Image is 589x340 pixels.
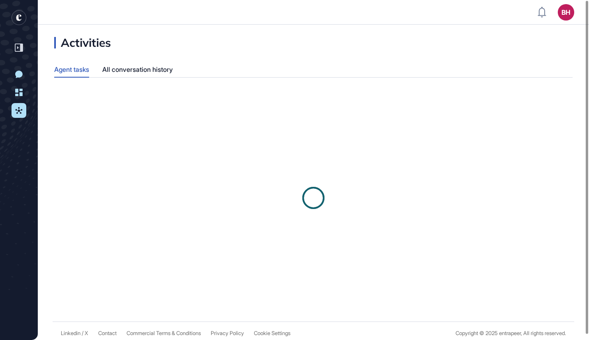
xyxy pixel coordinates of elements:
[82,330,83,336] span: /
[254,330,290,336] a: Cookie Settings
[12,10,26,25] div: entrapeer-logo
[54,62,89,77] div: Agent tasks
[127,330,201,336] a: Commercial Terms & Conditions
[61,330,81,336] a: Linkedin
[456,330,566,336] div: Copyright © 2025 entrapeer, All rights reserved.
[54,37,111,48] div: Activities
[102,62,173,78] div: All conversation history
[558,4,574,21] button: BH
[98,330,117,336] span: Contact
[85,330,88,336] a: X
[211,330,244,336] a: Privacy Policy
